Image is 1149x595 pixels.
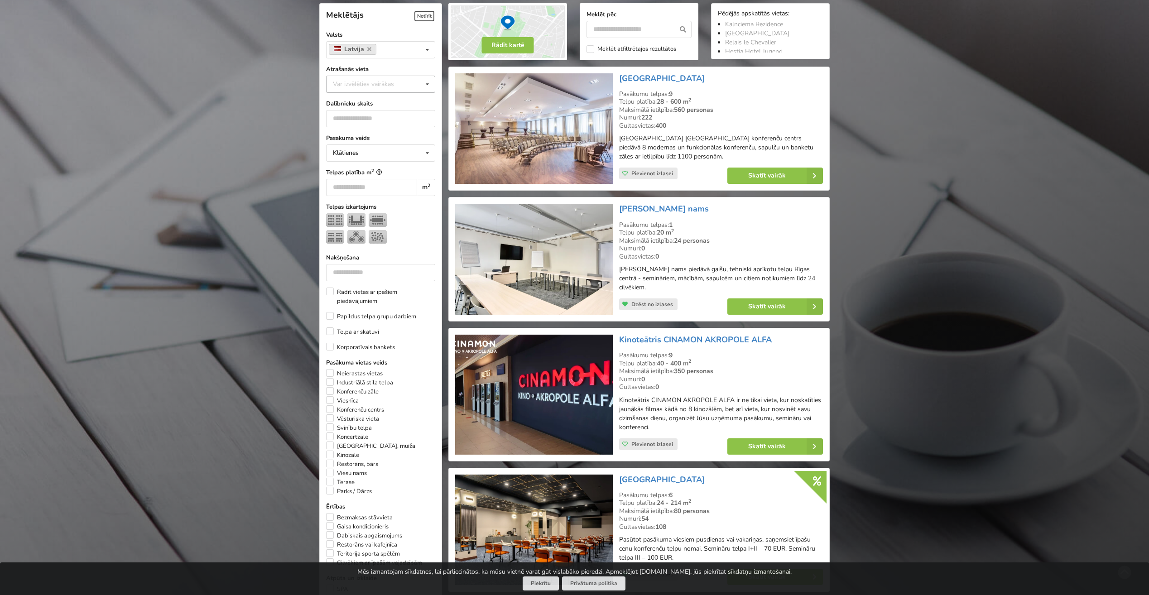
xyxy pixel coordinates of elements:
img: U-Veids [347,213,365,227]
strong: 24 personas [674,236,710,245]
label: Nakšņošana [326,253,435,262]
div: Telpu platība: [619,229,823,237]
img: Viesnīca | Rīga | Aston Hotel Riga [455,475,612,585]
img: Konferenču centrs | Rīga | Radziņa nams [455,204,612,315]
strong: 9 [669,351,673,360]
label: Dalībnieku skaits [326,99,435,108]
p: [PERSON_NAME] nams piedāvā gaišu, tehniski aprīkotu telpu Rīgas centrā - semināriem, mācībām, sap... [619,265,823,292]
label: Kinozāle [326,451,359,460]
img: Viesnīca | Rīga | Bellevue Park Hotel Riga [455,73,612,184]
label: Industriālā stila telpa [326,378,393,387]
label: Meklēt atfiltrētajos rezultātos [587,45,676,53]
strong: 24 - 214 m [657,499,691,507]
label: Gaisa kondicionieris [326,522,389,531]
div: Klātienes [333,150,359,156]
a: Privātuma politika [562,576,625,590]
a: Skatīt vairāk [727,298,823,315]
strong: 560 personas [674,106,713,114]
div: Telpu platība: [619,499,823,507]
div: Var izvēlēties vairākas [331,79,414,89]
sup: 2 [688,358,691,365]
div: Maksimālā ietilpība: [619,237,823,245]
a: Kalnciema Rezidence [725,20,783,29]
img: Sapulce [369,213,387,227]
a: [GEOGRAPHIC_DATA] [619,474,705,485]
label: Pasākuma vietas veids [326,358,435,367]
label: Restorāns vai kafejnīca [326,540,397,549]
div: Maksimālā ietilpība: [619,507,823,515]
strong: 108 [655,523,666,531]
sup: 2 [688,96,691,103]
label: Konferenču zāle [326,387,379,396]
label: Pasākuma veids [326,134,435,143]
label: Restorāns, bārs [326,460,378,469]
sup: 2 [428,182,430,189]
label: Telpas izkārtojums [326,202,435,211]
span: Notīrīt [414,11,434,21]
a: [PERSON_NAME] nams [619,203,709,214]
div: Pasākumu telpas: [619,351,823,360]
label: Rādīt vietas ar īpašiem piedāvājumiem [326,288,435,306]
img: Neierastas vietas | Rīga | Kinoteātris CINAMON AKROPOLE ALFA [455,335,612,455]
span: Dzēst no izlases [631,301,673,308]
strong: 222 [641,113,652,122]
strong: 0 [655,252,659,261]
label: Korporatīvais bankets [326,343,395,352]
p: Kinoteātris CINAMON AKROPOLE ALFA ir ne tikai vieta, kur noskatīties jaunākās filmas kādā no 8 ki... [619,396,823,432]
label: Telpa ar skatuvi [326,327,379,336]
div: Telpu platība: [619,98,823,106]
strong: 28 - 600 m [657,97,691,106]
strong: 0 [641,375,645,384]
div: Maksimālā ietilpība: [619,106,823,114]
div: Gultasvietas: [619,253,823,261]
label: Bezmaksas stāvvieta [326,513,393,522]
a: Skatīt vairāk [727,438,823,455]
div: Gultasvietas: [619,383,823,391]
img: Teātris [326,213,344,227]
div: Numuri: [619,245,823,253]
label: Parks / Dārzs [326,487,372,496]
strong: 6 [669,491,673,499]
div: m [417,179,435,196]
sup: 2 [688,498,691,504]
strong: 350 personas [674,367,713,375]
label: Viesu nams [326,469,367,478]
label: Meklēt pēc [587,10,692,19]
sup: 2 [371,168,374,173]
label: Terase [326,478,355,487]
strong: 0 [641,244,645,253]
p: [GEOGRAPHIC_DATA] [GEOGRAPHIC_DATA] konferenču centrs piedāvā 8 modernas un funkcionālas konferen... [619,134,823,161]
button: Rādīt kartē [482,37,534,53]
label: Ērtības [326,502,435,511]
div: Pasākumu telpas: [619,90,823,98]
strong: 9 [669,90,673,98]
img: Rādīt kartē [448,3,567,60]
div: Telpu platība: [619,360,823,368]
label: Vēsturiska vieta [326,414,379,423]
label: Dabiskais apgaismojums [326,531,402,540]
strong: 20 m [657,228,674,237]
label: Teritorija sporta spēlēm [326,549,400,558]
a: Relais le Chevalier [725,38,776,47]
label: [GEOGRAPHIC_DATA], muiža [326,441,415,451]
a: Latvija [329,44,376,55]
label: Papildus telpa grupu darbiem [326,312,416,321]
sup: 2 [671,227,674,234]
div: Numuri: [619,515,823,523]
strong: 0 [655,383,659,391]
label: Valsts [326,30,435,39]
a: Skatīt vairāk [727,168,823,184]
div: Numuri: [619,114,823,122]
a: Hestia Hotel Jugend [725,47,783,56]
img: Pieņemšana [369,230,387,244]
div: Pēdējās apskatītās vietas: [718,10,823,19]
label: Neierastas vietas [326,369,383,378]
img: Bankets [347,230,365,244]
div: Gultasvietas: [619,122,823,130]
div: Maksimālā ietilpība: [619,367,823,375]
img: Klase [326,230,344,244]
